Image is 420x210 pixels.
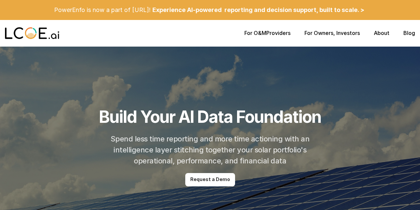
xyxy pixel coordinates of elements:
[185,173,235,186] a: Request a Demo
[151,2,366,18] a: Experience AI-powered reporting and decision support, built to scale. >
[152,6,364,14] p: Experience AI-powered reporting and decision support, built to scale. >
[304,30,360,36] p: , Investors
[374,30,389,36] a: About
[244,30,291,36] p: Providers
[304,30,333,36] a: For Owners
[190,177,230,182] p: Request a Demo
[244,30,266,36] a: For O&M
[99,107,321,127] h1: Build Your AI Data Foundation
[403,30,415,36] a: Blog
[96,133,324,166] h2: Spend less time reporting and more time actioning with an intelligence layer stitching together y...
[54,6,151,14] p: PowerEnfo is now a part of [URL]!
